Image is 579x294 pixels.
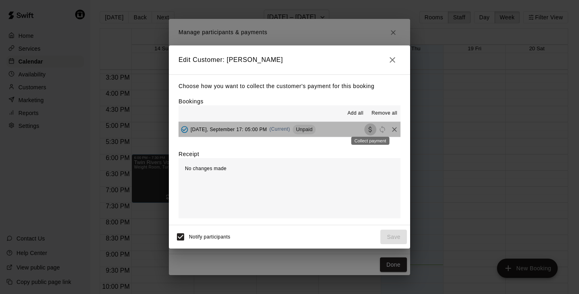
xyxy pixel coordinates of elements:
span: Notify participants [189,234,230,240]
div: Collect payment [351,137,390,145]
button: Add all [343,107,368,120]
span: Reschedule [376,126,388,132]
span: No changes made [185,166,226,171]
span: Remove all [372,109,397,117]
span: [DATE], September 17: 05:00 PM [191,126,267,132]
span: (Current) [269,126,290,132]
span: Remove [388,126,400,132]
button: Added - Collect Payment[DATE], September 17: 05:00 PM(Current)UnpaidCollect paymentRescheduleRemove [179,122,400,137]
span: Unpaid [293,126,316,132]
button: Remove all [368,107,400,120]
span: Add all [347,109,363,117]
h2: Edit Customer: [PERSON_NAME] [169,45,410,74]
p: Choose how you want to collect the customer's payment for this booking [179,81,400,91]
label: Receipt [179,150,199,158]
label: Bookings [179,98,203,105]
span: Collect payment [364,126,376,132]
button: Added - Collect Payment [179,123,191,136]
